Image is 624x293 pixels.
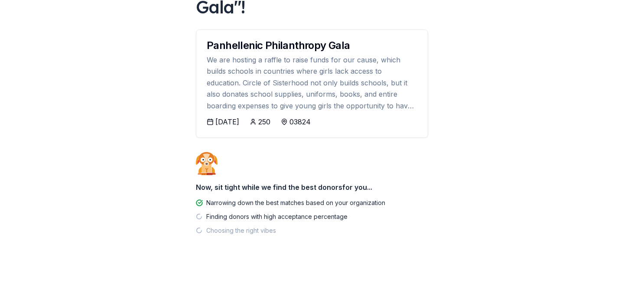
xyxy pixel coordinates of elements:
[206,225,276,236] div: Choosing the right vibes
[258,117,270,127] div: 250
[206,212,348,222] div: Finding donors with high acceptance percentage
[196,152,218,175] img: Dog waiting patiently
[207,54,417,111] div: We are hosting a raffle to raise funds for our cause, which builds schools in countries where gir...
[207,40,417,51] div: Panhellenic Philanthropy Gala
[196,179,428,196] div: Now, sit tight while we find the best donors for you...
[215,117,239,127] div: [DATE]
[289,117,311,127] div: 03824
[206,198,385,208] div: Narrowing down the best matches based on your organization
